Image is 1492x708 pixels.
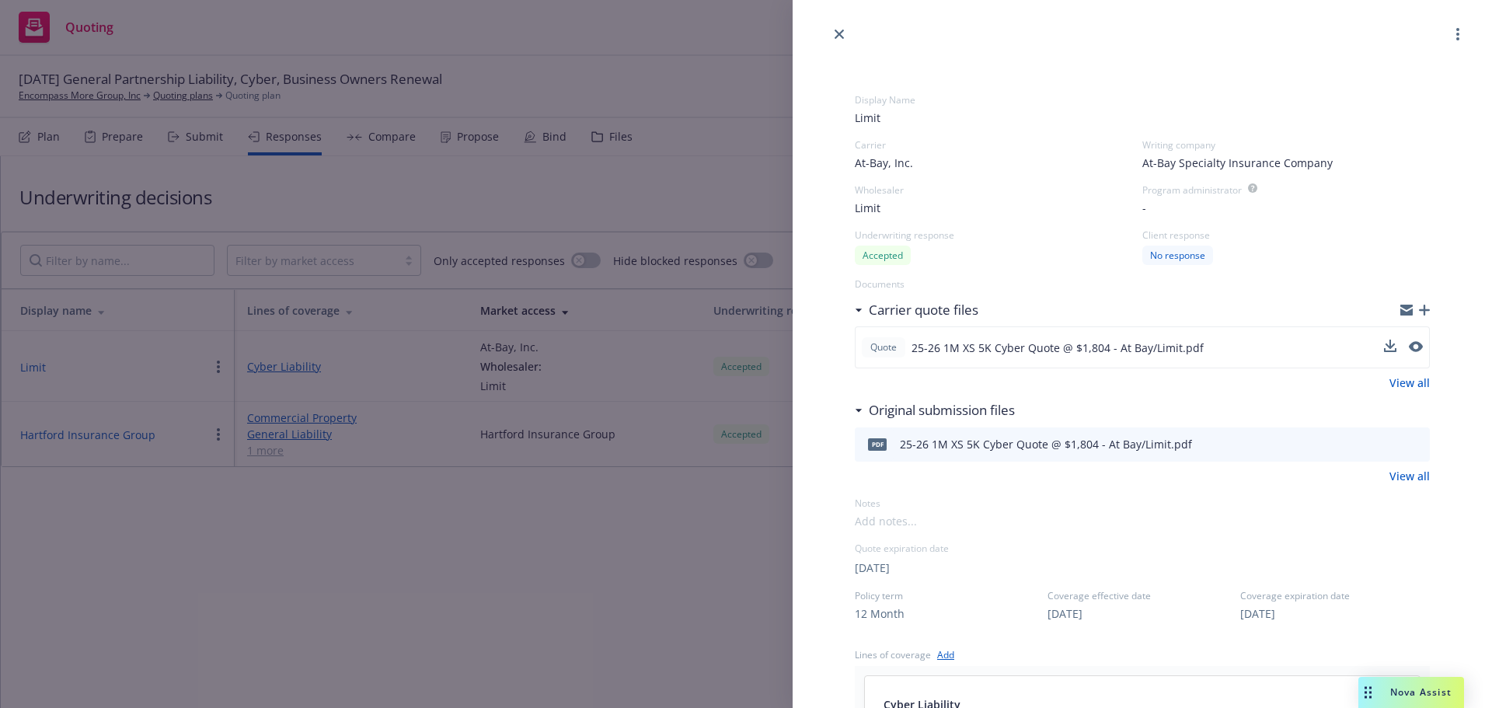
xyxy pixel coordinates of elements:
[1358,677,1378,708] div: Drag to move
[855,138,1142,152] div: Carrier
[855,183,1142,197] div: Wholesaler
[1048,605,1082,622] button: [DATE]
[1409,338,1423,357] button: preview file
[855,155,913,171] span: At-Bay, Inc.
[1142,155,1333,171] span: At-Bay Specialty Insurance Company
[855,110,1430,126] span: Limit
[855,277,1430,291] div: Documents
[868,340,899,354] span: Quote
[855,648,931,661] div: Lines of coverage
[1390,685,1452,699] span: Nova Assist
[1142,246,1213,265] div: No response
[855,93,1430,106] div: Display Name
[912,340,1204,356] span: 25-26 1M XS 5K Cyber Quote @ $1,804 - At Bay/Limit.pdf
[1389,468,1430,484] a: View all
[937,647,954,663] a: Add
[1142,200,1146,216] span: -
[855,300,978,320] div: Carrier quote files
[855,400,1015,420] div: Original submission files
[1358,677,1464,708] button: Nova Assist
[869,300,978,320] h3: Carrier quote files
[855,497,1430,510] div: Notes
[1409,341,1423,352] button: preview file
[1389,375,1430,391] a: View all
[1385,435,1397,454] button: download file
[1410,435,1424,454] button: preview file
[830,25,849,44] a: close
[855,542,1430,555] div: Quote expiration date
[1384,340,1396,352] button: download file
[1142,138,1430,152] div: Writing company
[1142,183,1242,197] div: Program administrator
[855,560,890,576] button: [DATE]
[868,438,887,450] span: pdf
[1384,338,1396,357] button: download file
[1142,228,1430,242] div: Client response
[855,605,905,622] button: 12 Month
[855,246,911,265] div: Accepted
[869,400,1015,420] h3: Original submission files
[855,228,1142,242] div: Underwriting response
[855,200,880,216] span: Limit
[1048,589,1237,602] span: Coverage effective date
[1240,605,1275,622] button: [DATE]
[1240,589,1430,602] span: Coverage expiration date
[855,589,1044,602] span: Policy term
[900,436,1192,452] div: 25-26 1M XS 5K Cyber Quote @ $1,804 - At Bay/Limit.pdf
